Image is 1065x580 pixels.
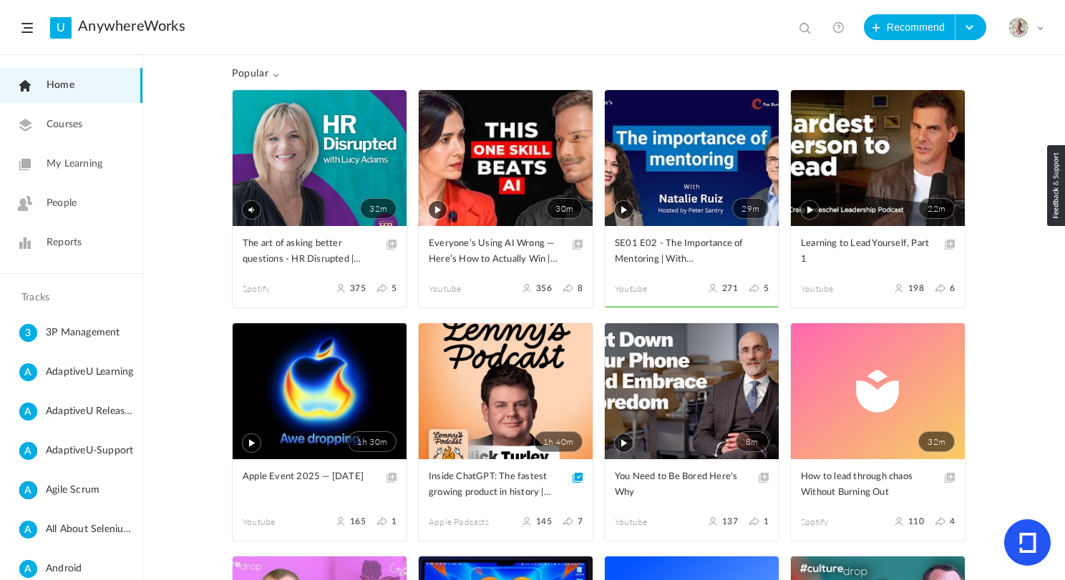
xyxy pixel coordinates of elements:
[47,117,82,132] span: Courses
[19,442,37,461] cite: A
[791,323,965,459] a: 32m
[534,431,583,452] span: 1h 40m
[243,282,320,295] span: Spotify
[350,283,366,293] span: 375
[864,14,955,40] button: Recommend
[732,198,769,219] span: 29m
[429,469,561,501] span: Inside ChatGPT: The fastest growing product in history | [PERSON_NAME] (Head of ChatGPT at OpenAl)
[46,403,137,421] span: AdaptiveU Release Details
[47,196,77,211] span: People
[722,283,738,293] span: 271
[1047,145,1065,226] img: loop_feedback_btn.png
[801,469,955,501] a: How to lead through chaos Without Burning Out
[536,283,552,293] span: 356
[908,516,924,526] span: 110
[764,516,769,526] span: 1
[243,469,397,501] a: Apple Event 2025 — [DATE]
[360,198,397,219] span: 32m
[578,516,583,526] span: 7
[392,516,397,526] span: 1
[46,363,137,381] span: AdaptiveU Learning
[47,78,74,93] span: Home
[605,90,779,226] a: 29m
[1008,18,1028,38] img: julia-s-version-gybnm-profile-picture-frame-2024-template-16.png
[243,516,320,529] span: Youtube
[232,68,279,80] span: Popular
[764,283,769,293] span: 5
[348,431,397,452] span: 1h 30m
[429,469,583,501] a: Inside ChatGPT: The fastest growing product in history | [PERSON_NAME] (Head of ChatGPT at OpenAl)
[19,324,37,343] cite: 3
[21,292,117,304] h4: Tracks
[243,469,375,485] span: Apple Event 2025 — [DATE]
[392,283,397,293] span: 5
[615,516,692,529] span: Youtube
[243,236,375,267] span: The art of asking better questions - HR Disrupted | Podcast on Spotify
[19,363,37,383] cite: A
[233,323,407,459] a: 1h 30m
[19,481,37,501] cite: A
[536,516,552,526] span: 145
[429,236,561,267] span: Everyone’s Using AI Wrong — Here’s How to Actually Win | Hugging Face CSO Explains
[950,516,955,526] span: 4
[429,236,583,268] a: Everyone’s Using AI Wrong — Here’s How to Actually Win | Hugging Face CSO Explains
[46,442,137,460] span: AdaptiveU-Support
[46,481,137,499] span: Agile Scrum
[546,198,583,219] span: 30m
[419,323,593,459] a: 1h 40m
[47,235,82,250] span: Reports
[801,469,933,501] span: How to lead through chaos Without Burning Out
[233,90,407,226] a: 32m
[615,469,769,501] a: You Need to Be Bored Here's Why
[908,283,924,293] span: 198
[578,283,583,293] span: 8
[419,90,593,226] a: 30m
[243,236,397,268] a: The art of asking better questions - HR Disrupted | Podcast on Spotify
[615,236,747,267] span: SE01 E02 - The Importance of Mentoring | With [PERSON_NAME]
[429,516,506,529] span: Apple Podcasts
[736,431,769,452] span: 8m
[801,236,933,267] span: Learning to Lead Yourself, Part 1
[46,560,137,578] span: Android
[19,560,37,579] cite: A
[615,282,692,295] span: Youtube
[615,236,769,268] a: SE01 E02 - The Importance of Mentoring | With [PERSON_NAME]
[46,324,137,342] span: 3P Management
[801,282,878,295] span: Youtube
[429,282,506,295] span: Youtube
[19,521,37,540] cite: A
[50,17,72,39] a: U
[47,157,102,172] span: My Learning
[46,521,137,539] span: All About Selenium Testing
[791,90,965,226] a: 22m
[801,516,878,529] span: spotify
[615,469,747,501] span: You Need to Be Bored Here's Why
[918,198,955,219] span: 22m
[19,403,37,422] cite: A
[722,516,738,526] span: 137
[918,431,955,452] span: 32m
[605,323,779,459] a: 8m
[78,18,185,35] a: AnywhereWorks
[801,236,955,268] a: Learning to Lead Yourself, Part 1
[950,283,955,293] span: 6
[350,516,366,526] span: 165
